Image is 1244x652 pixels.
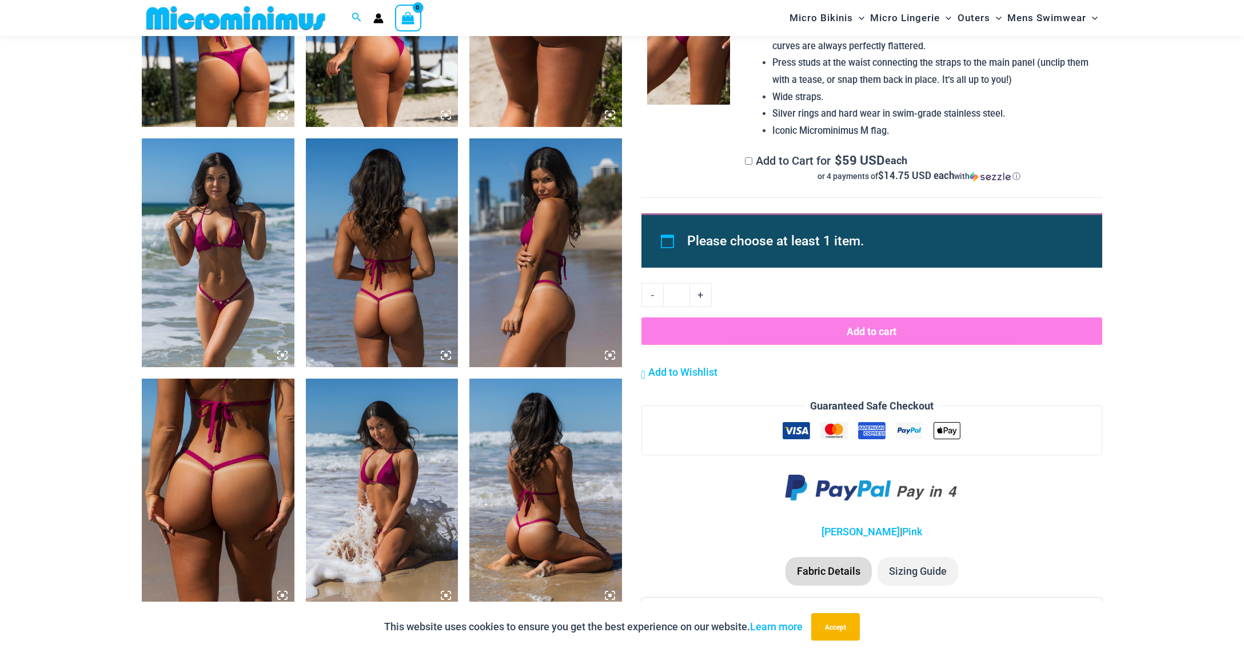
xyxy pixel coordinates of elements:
[811,613,860,641] button: Accept
[878,169,954,182] span: $14.75 USD each
[1004,3,1101,33] a: Mens SwimwearMenu ToggleMenu Toggle
[835,152,842,168] span: $
[306,138,458,367] img: Tight Rope Pink 319 Top 4212 Micro
[785,2,1102,34] nav: Site Navigation
[958,3,990,33] span: Outers
[970,172,1011,182] img: Sezzle
[306,379,458,607] img: Tight Rope Pink 319 Top 4212 Micro
[373,13,384,23] a: Account icon link
[772,21,1093,54] li: Secured scrunch bum that holds its shape, never stretching out, ensuring your curves are always p...
[663,283,690,307] input: Product quantity
[142,379,294,607] img: Tight Rope Pink 319 4212 Micro
[641,283,663,307] a: -
[687,228,1076,255] li: Please choose at least 1 item.
[772,105,1093,122] li: Silver rings and hard wear in swim-grade stainless steel.
[641,364,717,381] a: Add to Wishlist
[395,5,421,31] a: View Shopping Cart, empty
[750,621,803,633] a: Learn more
[790,3,853,33] span: Micro Bikinis
[641,317,1102,345] button: Add to cart
[352,11,362,25] a: Search icon link
[853,3,864,33] span: Menu Toggle
[142,5,330,31] img: MM SHOP LOGO FLAT
[786,557,872,586] li: Fabric Details
[902,526,922,538] a: Pink
[990,3,1002,33] span: Menu Toggle
[745,157,752,165] input: Add to Cart for$59 USD eachor 4 payments of$14.75 USD eachwithSezzle Click to learn more about Se...
[940,3,951,33] span: Menu Toggle
[690,283,712,307] a: +
[867,3,954,33] a: Micro LingerieMenu ToggleMenu Toggle
[745,170,1093,182] div: or 4 payments of with
[822,526,900,538] a: [PERSON_NAME]
[745,170,1093,182] div: or 4 payments of$14.75 USD eachwithSezzle Click to learn more about Sezzle
[835,154,884,166] span: 59 USD
[469,138,622,367] img: Tight Rope Pink 319 Top 4212 Micro
[772,54,1093,88] li: Press studs at the waist connecting the straps to the main panel (unclip them with a tease, or sn...
[787,3,867,33] a: Micro BikinisMenu ToggleMenu Toggle
[1086,3,1098,33] span: Menu Toggle
[641,523,1102,540] p: |
[745,154,1093,182] label: Add to Cart for
[142,138,294,367] img: Tight Rope Pink 319 Top 4212 Micro
[806,397,938,415] legend: Guaranteed Safe Checkout
[772,122,1093,140] li: Iconic Microminimus M flag.
[772,89,1093,106] li: Wide straps.
[469,379,622,607] img: Tight Rope Pink 319 Top 4212 Micro
[955,3,1004,33] a: OutersMenu ToggleMenu Toggle
[878,557,958,586] li: Sizing Guide
[648,366,717,378] span: Add to Wishlist
[1007,3,1086,33] span: Mens Swimwear
[870,3,940,33] span: Micro Lingerie
[384,618,803,635] p: This website uses cookies to ensure you get the best experience on our website.
[885,154,907,166] span: each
